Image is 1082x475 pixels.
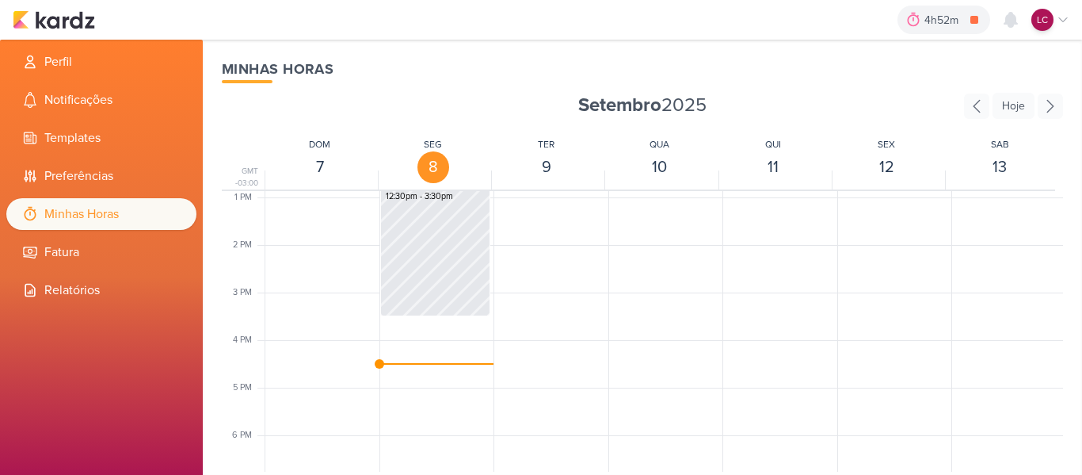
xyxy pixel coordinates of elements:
div: QUA [650,137,669,151]
div: SEX [878,137,895,151]
div: 4h52m [924,12,963,29]
div: QUI [765,137,781,151]
p: LC [1037,13,1048,27]
div: 13 [984,151,1015,183]
li: Preferências [6,160,196,192]
div: SEG [424,137,442,151]
div: 2 PM [233,239,261,252]
span: 2025 [578,93,707,118]
div: 1 PM [234,191,261,205]
li: Notificações [6,84,196,116]
li: Relatórios [6,274,196,306]
div: 7 [304,151,336,183]
div: 8 [417,151,449,183]
div: SAB [991,137,1009,151]
div: 5 PM [233,381,261,395]
div: Hoje [992,93,1034,119]
div: 9 [531,151,562,183]
div: DOM [309,137,330,151]
div: TER [538,137,554,151]
li: Perfil [6,46,196,78]
div: 3 PM [233,286,261,300]
li: Minhas Horas [6,198,196,230]
strong: Setembro [578,94,661,117]
div: 10 [644,151,676,183]
li: Fatura [6,236,196,268]
div: 12:30pm - 3:30pm [386,190,486,203]
div: Minhas Horas [222,59,1063,80]
img: kardz.app [13,10,95,29]
div: 11 [757,151,789,183]
div: 4 PM [233,334,261,347]
div: 6 PM [232,429,261,442]
div: Laís Costa [1031,9,1053,31]
div: GMT -03:00 [222,166,261,190]
li: Templates [6,122,196,154]
div: 12 [871,151,902,183]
